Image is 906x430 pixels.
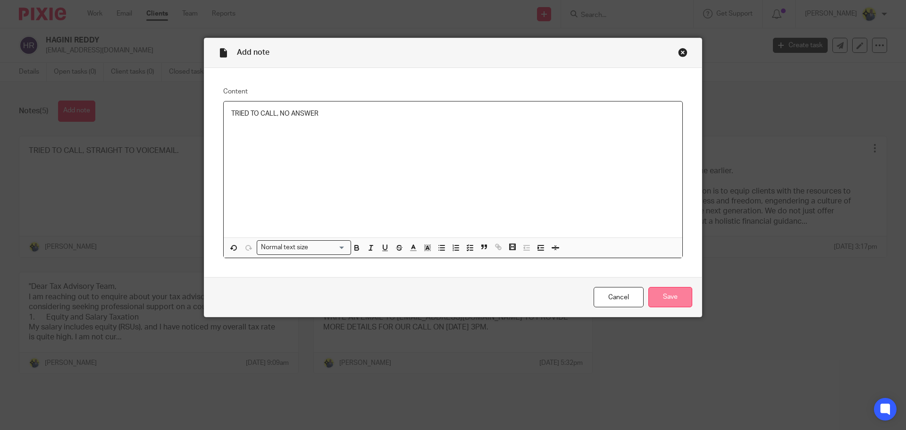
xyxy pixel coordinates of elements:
[594,287,644,307] a: Cancel
[648,287,692,307] input: Save
[678,48,688,57] div: Close this dialog window
[231,109,675,118] p: TRIED TO CALL, NO ANSWER
[259,243,310,253] span: Normal text size
[311,243,345,253] input: Search for option
[223,87,683,96] label: Content
[257,240,351,255] div: Search for option
[237,49,269,56] span: Add note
